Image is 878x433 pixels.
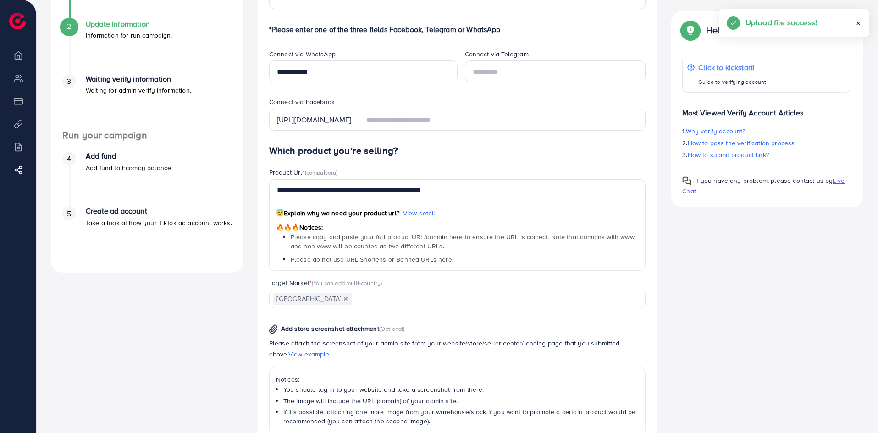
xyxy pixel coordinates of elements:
[682,100,850,118] p: Most Viewed Verify Account Articles
[269,338,646,360] p: Please attach the screenshot of your admin site from your website/store/seller center/landing pag...
[67,76,71,87] span: 3
[67,153,71,164] span: 4
[51,130,243,141] h4: Run your campaign
[686,126,745,136] span: Why verify account?
[276,223,299,232] span: 🔥🔥🔥
[86,217,232,228] p: Take a look at how your TikTok ad account works.
[682,176,691,186] img: Popup guide
[276,223,323,232] span: Notices:
[86,30,172,41] p: Information for run campaign.
[269,145,646,157] h4: Which product you’re selling?
[86,85,191,96] p: Waiting for admin verify information.
[698,77,766,88] p: Guide to verifying account
[269,24,646,35] p: *Please enter one of the three fields Facebook, Telegram or WhatsApp
[695,176,833,185] span: If you have any problem, please contact us by
[403,208,436,218] span: View detail
[51,152,243,207] li: Add fund
[688,138,795,148] span: How to pass the verification process
[51,75,243,130] li: Waiting verify information
[86,207,232,215] h4: Create ad account
[269,324,278,334] img: img
[51,20,243,75] li: Update Information
[67,208,71,219] span: 5
[86,75,191,83] h4: Waiting verify information
[288,350,330,359] span: View example
[698,62,766,73] p: Click to kickstart!
[67,21,71,32] span: 2
[269,278,382,287] label: Target Market
[682,22,699,38] img: Popup guide
[281,324,379,333] span: Add store screenshot attachment
[745,16,817,28] h5: Upload file success!
[353,292,634,307] input: Search for option
[291,255,453,264] span: Please do not use URL Shortens or Banned URLs here!
[86,152,171,160] h4: Add fund
[9,13,26,29] img: logo
[276,208,284,218] span: 😇
[682,126,850,137] p: 1.
[276,374,639,385] p: Notices:
[682,149,850,160] p: 3.
[51,207,243,262] li: Create ad account
[276,208,399,218] span: Explain why we need your product url?
[283,396,639,406] li: The image will include the URL (domain) of your admin site.
[465,49,529,59] label: Connect via Telegram
[682,137,850,148] p: 2.
[86,162,171,173] p: Add fund to Ecomdy balance
[839,392,871,426] iframe: Chat
[312,279,382,287] span: (You can add multi-country)
[283,407,639,426] li: If it's possible, attaching one more image from your warehouse/stock if you want to promote a cer...
[379,324,405,333] span: (Optional)
[269,109,359,131] div: [URL][DOMAIN_NAME]
[269,168,338,177] label: Product Url
[343,296,348,301] button: Deselect Pakistan
[706,25,725,36] p: Help
[273,293,352,306] span: [GEOGRAPHIC_DATA]
[269,290,646,308] div: Search for option
[688,150,769,159] span: How to submit product link?
[86,20,172,28] h4: Update Information
[305,168,338,176] span: (compulsory)
[269,49,336,59] label: Connect via WhatsApp
[283,385,639,394] li: You should log in to your website and take a screenshot from there.
[291,232,635,251] span: Please copy and paste your full product URL/domain here to ensure the URL is correct. Note that d...
[269,97,335,106] label: Connect via Facebook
